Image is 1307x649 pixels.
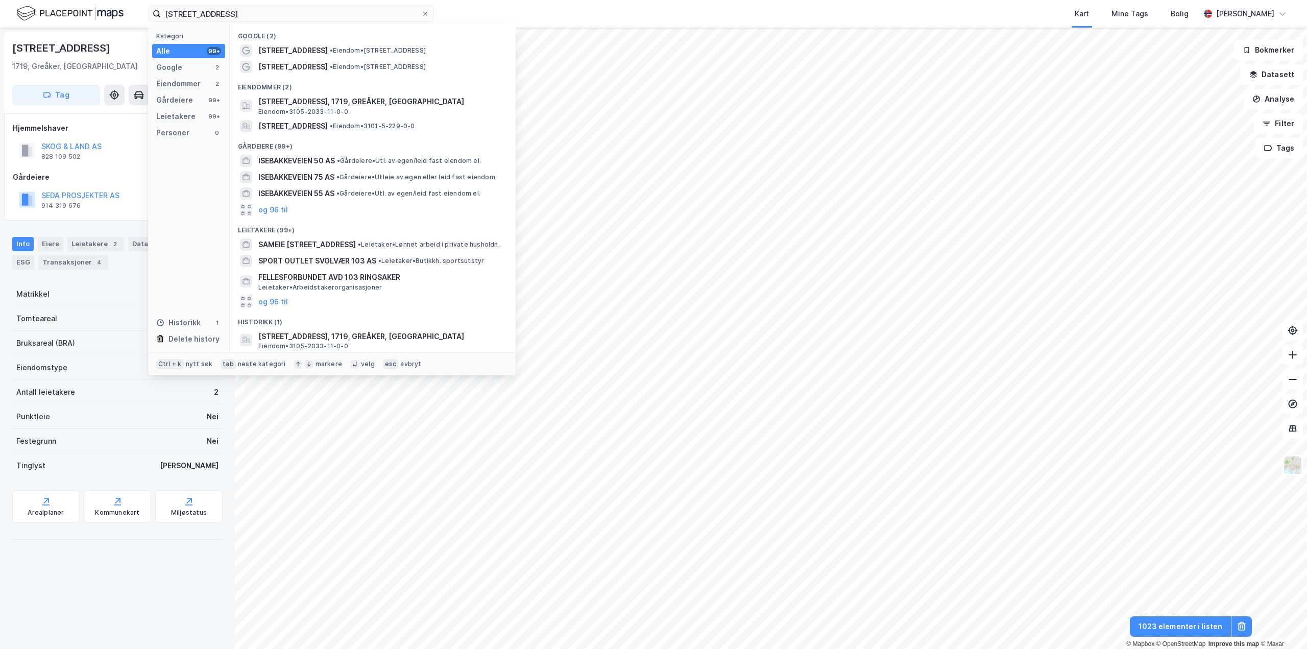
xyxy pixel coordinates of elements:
div: 99+ [207,112,221,121]
span: Eiendom • 3105-2033-11-0-0 [258,108,348,116]
button: Analyse [1244,89,1303,109]
div: esc [383,359,399,369]
span: Leietaker • Lønnet arbeid i private husholdn. [358,241,500,249]
span: FELLESFORBUNDET AVD 103 RINGSAKER [258,271,503,283]
div: Eiendommer (2) [230,75,516,93]
div: Datasett [128,237,166,251]
div: neste kategori [238,360,286,368]
div: Gårdeiere [13,171,222,183]
a: Mapbox [1126,640,1154,647]
span: Gårdeiere • Utl. av egen/leid fast eiendom el. [337,157,481,165]
div: avbryt [400,360,421,368]
div: Matrikkel [16,288,50,300]
button: Bokmerker [1234,40,1303,60]
a: OpenStreetMap [1156,640,1206,647]
div: Google (2) [230,24,516,42]
div: Eiere [38,237,63,251]
img: Z [1283,455,1302,475]
span: [STREET_ADDRESS], 1719, GREÅKER, [GEOGRAPHIC_DATA] [258,330,503,343]
div: Tinglyst [16,460,45,472]
span: Eiendom • 3105-2033-11-0-0 [258,342,348,350]
span: ISEBAKKEVEIEN 75 AS [258,171,334,183]
div: Delete history [168,333,220,345]
div: Transaksjoner [38,255,108,270]
span: Eiendom • 3101-5-229-0-0 [330,122,415,130]
div: 1 [213,319,221,327]
div: Festegrunn [16,435,56,447]
div: Leietakere [156,110,196,123]
span: SPORT OUTLET SVOLVÆR 103 AS [258,255,376,267]
div: nytt søk [186,360,213,368]
span: [STREET_ADDRESS] [258,44,328,57]
div: markere [316,360,342,368]
div: 2 [213,80,221,88]
div: Info [12,237,34,251]
div: Ctrl + k [156,359,184,369]
div: velg [361,360,375,368]
div: [PERSON_NAME] [1216,8,1274,20]
iframe: Chat Widget [1256,600,1307,649]
div: Eiendomstype [16,362,67,374]
button: Datasett [1241,64,1303,85]
div: 2 [214,386,219,398]
div: Kommunekart [95,509,139,517]
div: Miljøstatus [171,509,207,517]
div: Nei [207,411,219,423]
div: [PERSON_NAME] [160,460,219,472]
div: Arealplaner [28,509,64,517]
span: [STREET_ADDRESS] [258,120,328,132]
span: • [358,241,361,248]
div: tab [221,359,236,369]
button: 1023 elementer i listen [1130,616,1231,637]
img: logo.f888ab2527a4732fd821a326f86c7f29.svg [16,5,124,22]
div: Antall leietakere [16,386,75,398]
div: 4 [94,257,104,268]
input: Søk på adresse, matrikkel, gårdeiere, leietakere eller personer [161,6,421,21]
button: Filter [1254,113,1303,134]
div: 99+ [207,47,221,55]
div: Eiendommer [156,78,201,90]
div: Personer [156,127,189,139]
div: 2 [110,239,120,249]
div: Bruksareal (BRA) [16,337,75,349]
div: [STREET_ADDRESS] [12,40,112,56]
div: Leietakere (99+) [230,218,516,236]
div: ESG [12,255,34,270]
div: 0 [213,129,221,137]
div: Gårdeiere [156,94,193,106]
div: Historikk [156,317,201,329]
button: og 96 til [258,204,288,216]
button: og 96 til [258,296,288,308]
span: • [336,173,340,181]
div: Gårdeiere (99+) [230,134,516,153]
span: • [330,63,333,70]
div: Mine Tags [1111,8,1148,20]
div: 99+ [207,96,221,104]
div: Bolig [1171,8,1189,20]
span: [STREET_ADDRESS], 1719, GREÅKER, [GEOGRAPHIC_DATA] [258,95,503,108]
span: Eiendom • [STREET_ADDRESS] [330,63,426,71]
span: Eiendom • [STREET_ADDRESS] [330,46,426,55]
div: Punktleie [16,411,50,423]
div: 2 [213,63,221,71]
span: Gårdeiere • Utl. av egen/leid fast eiendom el. [336,189,480,198]
div: 1719, Greåker, [GEOGRAPHIC_DATA] [12,60,138,73]
span: [STREET_ADDRESS] [258,61,328,73]
div: 828 109 502 [41,153,80,161]
span: • [336,189,340,197]
span: ISEBAKKEVEIEN 50 AS [258,155,335,167]
button: Tag [12,85,100,105]
div: Historikk (1) [230,310,516,328]
div: Kart [1075,8,1089,20]
div: Alle [156,45,170,57]
span: • [378,257,381,265]
span: • [337,157,340,164]
div: Kategori [156,32,225,40]
span: • [330,122,333,130]
span: Leietaker • Butikkh. sportsutstyr [378,257,484,265]
a: Improve this map [1208,640,1259,647]
div: Tomteareal [16,313,57,325]
div: Google [156,61,182,74]
div: 914 319 676 [41,202,81,210]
